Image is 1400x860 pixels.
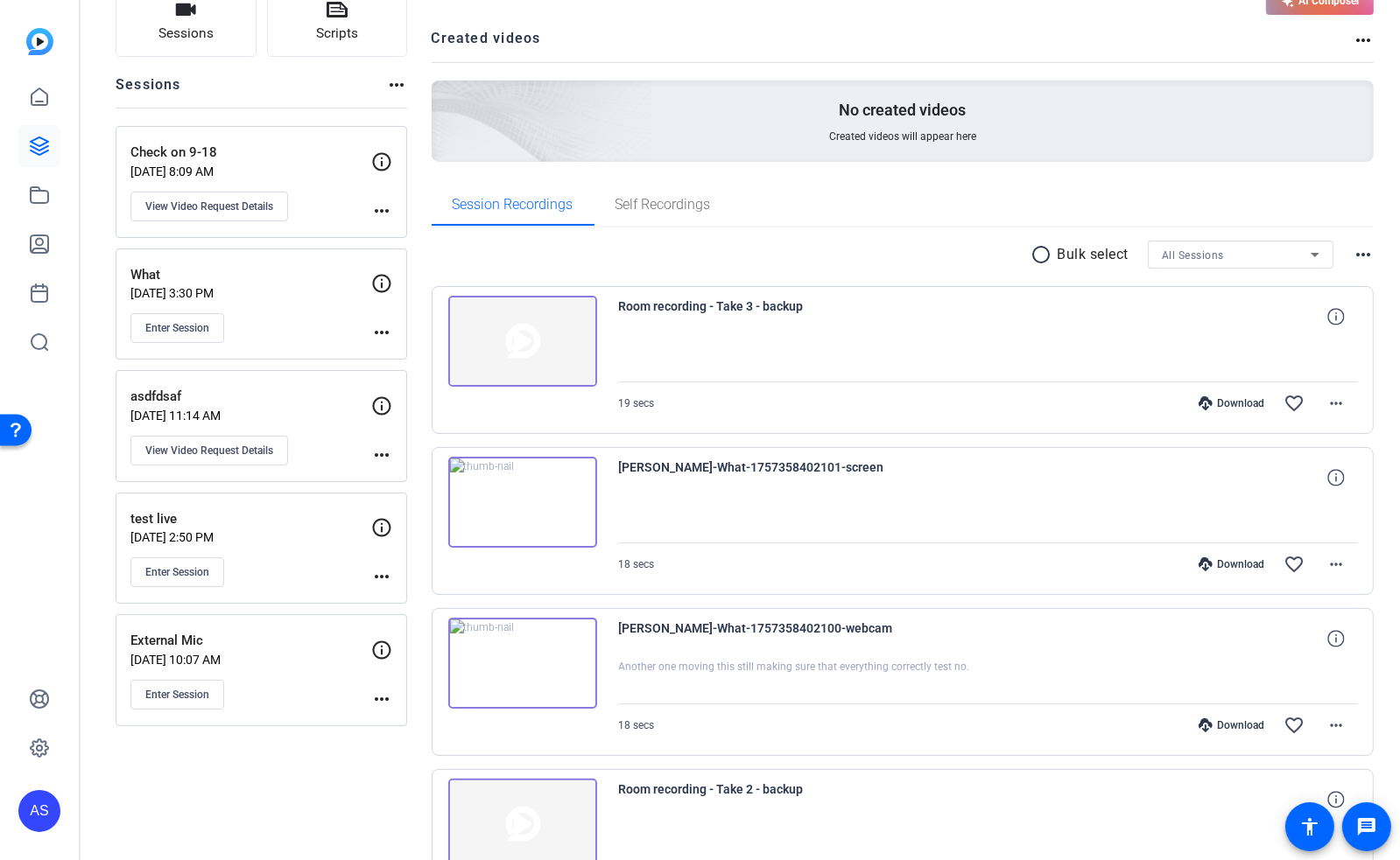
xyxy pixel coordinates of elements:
mat-icon: accessibility [1299,816,1320,837]
p: [DATE] 3:30 PM [130,286,371,300]
span: Sessions [158,24,214,44]
span: 19 secs [619,397,655,409]
p: test live [130,509,371,529]
mat-icon: more_horiz [1353,30,1374,51]
img: thumb-nail [448,457,597,548]
mat-icon: more_horiz [1326,554,1347,575]
div: Download [1190,557,1273,571]
h2: Created videos [432,28,1354,62]
span: 18 secs [619,719,655,731]
mat-icon: more_horiz [371,689,392,710]
p: [DATE] 10:07 AM [130,653,371,667]
h2: Sessions [116,74,181,108]
mat-icon: more_horiz [1353,244,1374,265]
mat-icon: favorite_border [1284,554,1305,575]
span: Scripts [316,24,358,44]
mat-icon: favorite_border [1284,393,1305,414]
button: Enter Session [130,680,224,710]
span: 18 secs [619,558,655,570]
span: Room recording - Take 3 - backup [619,296,943,338]
span: View Video Request Details [145,199,273,213]
span: Created videos will appear here [829,129,976,143]
div: Download [1190,718,1273,732]
span: Room recording - Take 2 - backup [619,779,943,821]
p: [DATE] 8:09 AM [130,164,371,178]
span: Session Recordings [453,198,573,212]
p: [DATE] 11:14 AM [130,409,371,423]
mat-icon: more_horiz [371,322,392,343]
button: Enter Session [130,313,224,343]
span: Self Recordings [616,198,711,212]
span: [PERSON_NAME]-What-1757358402101-screen [619,457,943,499]
p: External Mic [130,631,371,651]
mat-icon: radio_button_unchecked [1031,244,1058,265]
mat-icon: more_horiz [386,74,407,95]
button: View Video Request Details [130,192,288,221]
p: No created videos [839,100,966,121]
div: Download [1190,396,1273,410]
button: Enter Session [130,557,224,587]
mat-icon: more_horiz [1326,393,1347,414]
button: View Video Request Details [130,436,288,465]
mat-icon: more_horiz [371,200,392,221]
span: All Sessions [1162,249,1224,262]
img: blue-gradient.svg [26,28,53,55]
mat-icon: message [1356,816,1377,837]
span: [PERSON_NAME]-What-1757358402100-webcam [619,618,943,660]
img: thumb-nail [448,618,597,709]
p: Bulk select [1058,244,1129,265]
p: [DATE] 2:50 PM [130,530,371,544]
img: thumb-nail [448,296,597,387]
span: View Video Request Details [145,444,273,458]
mat-icon: more_horiz [371,444,392,465]
p: What [130,265,371,285]
div: AS [18,790,60,832]
p: asdfdsaf [130,387,371,407]
mat-icon: favorite_border [1284,715,1305,736]
p: Check on 9-18 [130,143,371,163]
span: Enter Session [145,565,209,579]
span: Enter Session [145,321,209,335]
span: Enter Session [145,688,209,702]
mat-icon: more_horiz [1326,715,1347,736]
mat-icon: more_horiz [371,566,392,587]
